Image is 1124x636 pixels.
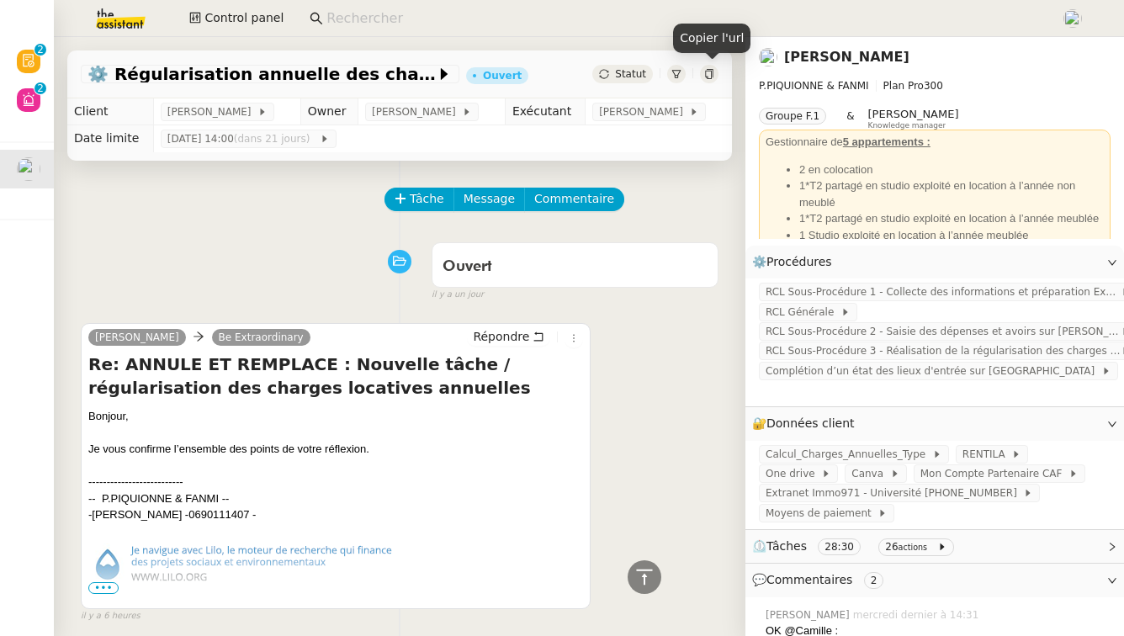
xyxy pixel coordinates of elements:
div: Gestionnaire de [766,134,1104,151]
span: RCL Générale [766,304,840,321]
span: RENTILA [962,446,1012,463]
span: [PERSON_NAME] [766,607,853,623]
td: Client [67,98,153,125]
span: il y a 6 heures [81,609,140,623]
span: Données client [766,416,855,430]
span: Tâche [410,189,444,209]
span: 💬 [752,573,890,586]
span: Procédures [766,255,832,268]
div: Copier l'url [673,24,750,53]
nz-badge-sup: 2 [34,44,46,56]
span: RCL Sous-Procédure 3 - Réalisation de la régularisation des charges sur [PERSON_NAME] [766,342,1121,359]
span: P.PIQUIONNE & FANMI [759,80,869,92]
u: 5 appartements : [843,135,930,148]
span: ⚙️ Régularisation annuelle des charges locatives [87,66,436,82]
nz-tag: Groupe F.1 [759,108,826,125]
span: Commentaires [766,573,852,586]
span: [DATE] 14:00 [167,130,320,147]
div: ⏲️Tâches 28:30 26actions [745,530,1124,563]
li: 1*T2 partagé en studio exploité en location à l’année meublée [799,210,1104,227]
nz-tag: 28:30 [818,538,861,555]
div: 🔐Données client [745,407,1124,440]
span: [PERSON_NAME] [599,103,689,120]
nz-badge-sup: 2 [34,82,46,94]
p: 2 [37,44,44,59]
span: 🔐 [752,414,862,433]
div: Bonjour, Je vous confirme l’ensemble des points de votre réflexion. [88,408,583,458]
td: Exécutant [505,98,585,125]
a: [PERSON_NAME] [784,49,909,65]
nz-tag: 2 [864,572,884,589]
span: 26 [885,541,898,553]
app-user-label: Knowledge manager [868,108,959,130]
span: ⚙️ [752,252,840,272]
span: Commentaire [534,189,614,209]
div: Ouvert [483,71,522,81]
span: Message [464,189,515,209]
div: - [88,506,583,523]
input: Rechercher [326,8,1044,30]
span: [PERSON_NAME] [167,103,257,120]
button: Message [453,188,525,211]
span: mercredi dernier à 14:31 [853,607,983,623]
span: Be Extraordinary [219,331,304,343]
span: (dans 21 jours) [234,133,313,145]
span: Plan Pro [883,80,924,92]
span: ••• [88,582,119,594]
span: RCL Sous-Procédure 2 - Saisie des dépenses et avoirs sur [PERSON_NAME] [766,323,1121,340]
span: Canva [851,465,889,482]
span: Répondre [473,328,529,345]
span: Control panel [204,8,284,28]
a: [PERSON_NAME] [88,330,186,345]
span: 300 [924,80,943,92]
span: Statut [615,68,646,80]
span: 0690111407 - [188,508,256,521]
span: Complétion d’un état des lieux d'entrée sur [GEOGRAPHIC_DATA] [766,363,1101,379]
div: ⚙️Procédures [745,246,1124,278]
span: [PERSON_NAME] [868,108,959,120]
button: Tâche [384,188,454,211]
p: 2 [37,82,44,98]
li: 1 Studio exploité en location à l’année meublée [799,227,1104,244]
span: ⏲️ [752,539,961,553]
td: Date limite [67,125,153,152]
img: users%2FcRgg4TJXLQWrBH1iwK9wYfCha1e2%2Favatar%2Fc9d2fa25-7b78-4dd4-b0f3-ccfa08be62e5 [17,157,40,181]
h4: Re: ANNULE ET REMPLACE : Nouvelle tâche / régularisation des charges locatives annuelles [88,352,583,400]
span: Moyens de paiement [766,505,877,522]
div: Plantez des arbres gratuitement avec Refoorest : [88,605,583,622]
span: One drive [766,465,821,482]
span: Mon Compte Partenaire CAF [920,465,1068,482]
span: Ouvert [443,259,492,274]
div: 💬Commentaires 2 [745,564,1124,596]
span: & [846,108,854,130]
span: Knowledge manager [868,121,946,130]
td: Owner [300,98,358,125]
span: RCL Sous-Procédure 1 - Collecte des informations et préparation Excel [766,284,1121,300]
span: [PERSON_NAME] [372,103,462,120]
span: Tâches [766,539,807,553]
button: Control panel [179,7,294,30]
small: actions [899,543,928,552]
img: 271CD50747834873AD3FB103917421A4.gif [88,539,398,588]
span: il y a un jour [432,288,484,302]
img: users%2FPPrFYTsEAUgQy5cK5MCpqKbOX8K2%2Favatar%2FCapture%20d%E2%80%99e%CC%81cran%202023-06-05%20a%... [1063,9,1082,28]
button: Répondre [467,327,550,346]
img: users%2FcRgg4TJXLQWrBH1iwK9wYfCha1e2%2Favatar%2Fc9d2fa25-7b78-4dd4-b0f3-ccfa08be62e5 [759,48,777,66]
li: 1*T2 partagé en studio exploité en location à l’année non meublé [799,178,1104,210]
li: 2 en colocation [799,162,1104,178]
span: Calcul_Charges_Annuelles_Type [766,446,932,463]
span: [PERSON_NAME] - [92,508,188,521]
button: Commentaire [524,188,624,211]
div: -------------------------- [88,474,583,490]
span: Extranet Immo971 - Université [PHONE_NUMBER] [766,485,1023,501]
